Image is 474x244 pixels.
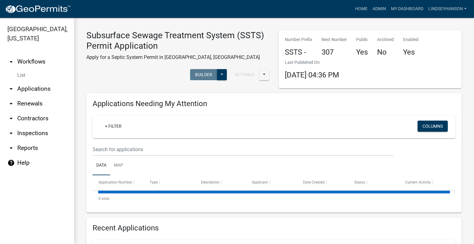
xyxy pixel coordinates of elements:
i: arrow_drop_down [7,85,15,93]
a: Lindseyhanson [426,3,469,15]
button: Settings [230,69,260,80]
p: Public [356,36,368,43]
p: Last Published On [285,59,339,66]
p: Enabled [403,36,418,43]
span: Type [150,180,158,184]
p: Apply for a Septic System Permit in [GEOGRAPHIC_DATA], [GEOGRAPHIC_DATA] [86,54,269,61]
input: Search for applications [93,143,393,156]
h4: Yes [403,48,418,57]
h3: Subsurface Sewage Treatment System (SSTS) Permit Application [86,30,269,51]
datatable-header-cell: Status [348,175,400,190]
datatable-header-cell: Current Activity [399,175,451,190]
h4: Applications Needing My Attention [93,99,455,108]
span: Status [354,180,365,184]
a: Map [110,156,127,176]
datatable-header-cell: Application Number [93,175,144,190]
datatable-header-cell: Type [144,175,195,190]
p: Archived [377,36,394,43]
h4: Yes [356,48,368,57]
i: arrow_drop_down [7,130,15,137]
h4: No [377,48,394,57]
span: Date Created [303,180,325,184]
p: Next Number [322,36,347,43]
div: 0 total [93,191,455,206]
a: Admin [370,3,389,15]
span: Current Activity [405,180,431,184]
datatable-header-cell: Date Created [297,175,348,190]
p: Number Prefix [285,36,312,43]
i: arrow_drop_down [7,144,15,152]
span: Applicant [252,180,268,184]
a: Data [93,156,110,176]
a: Home [353,3,370,15]
i: help [7,159,15,167]
i: arrow_drop_down [7,115,15,122]
datatable-header-cell: Description [195,175,246,190]
h4: Recent Applications [93,224,455,233]
i: arrow_drop_up [7,58,15,65]
a: My Dashboard [389,3,426,15]
span: Description [201,180,220,184]
h4: 307 [322,48,347,57]
h4: SSTS - [285,48,312,57]
button: Columns [418,121,448,132]
span: Application Number [98,180,132,184]
datatable-header-cell: Applicant [246,175,297,190]
button: Builder [190,69,217,80]
i: arrow_drop_down [7,100,15,107]
a: + Filter [100,121,127,132]
span: [DATE] 04:36 PM [285,71,339,79]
